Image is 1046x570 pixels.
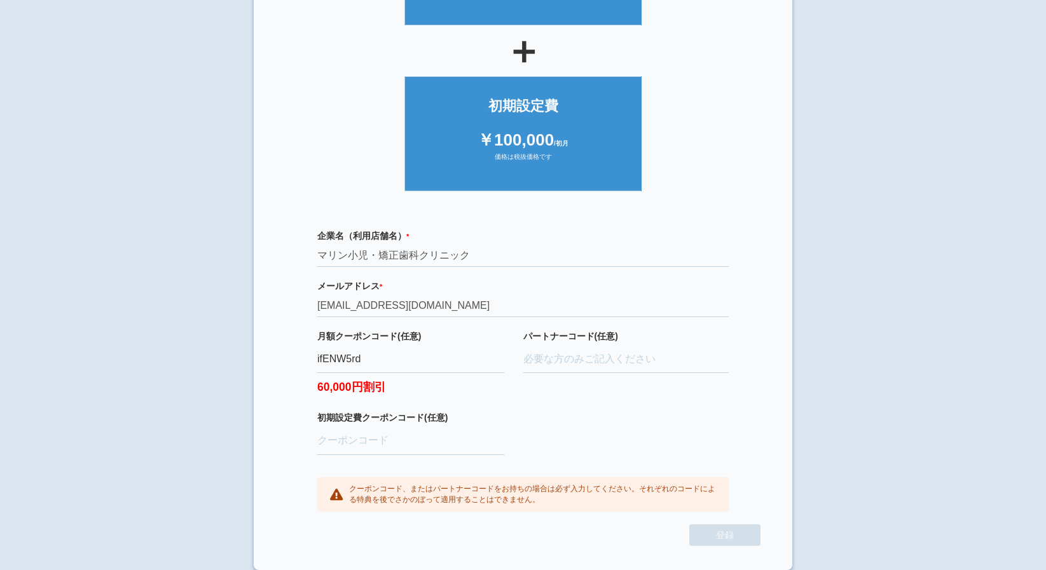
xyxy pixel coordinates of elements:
[523,330,729,343] label: パートナーコード(任意)
[418,153,629,172] div: 価格は税抜価格です
[418,96,629,116] div: 初期設定費
[418,128,629,152] div: ￥100,000
[317,373,504,395] label: 60,000円割引
[317,229,729,242] label: 企業名（利用店舗名）
[349,484,716,505] p: クーポンコード、またはパートナーコードをお持ちの場合は必ず入力してください。それぞれのコードによる特典を後でさかのぼって適用することはできません。
[554,140,568,147] span: /初月
[689,524,760,546] button: 登録
[317,280,729,292] label: メールアドレス
[317,330,504,343] label: 月額クーポンコード(任意)
[317,427,504,455] input: クーポンコード
[523,346,729,374] input: 必要な方のみご記入ください
[317,346,504,374] input: クーポンコード
[317,411,504,424] label: 初期設定費クーポンコード(任意)
[286,32,760,70] div: ＋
